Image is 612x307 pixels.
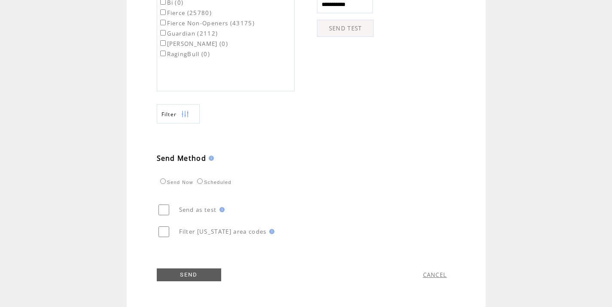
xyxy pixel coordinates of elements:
[161,111,177,118] span: Show filters
[181,105,189,124] img: filters.png
[158,40,228,48] label: [PERSON_NAME] (0)
[179,228,267,235] span: Filter [US_STATE] area codes
[160,9,166,15] input: Fierce (25780)
[179,206,217,214] span: Send as test
[160,51,166,56] input: RagingBull (0)
[195,180,231,185] label: Scheduled
[157,153,207,163] span: Send Method
[423,271,447,279] a: CANCEL
[158,180,193,185] label: Send Now
[160,20,166,25] input: Fierce Non-Openers (43175)
[160,178,166,184] input: Send Now
[158,9,212,17] label: Fierce (25780)
[217,207,225,212] img: help.gif
[158,50,210,58] label: RagingBull (0)
[160,30,166,36] input: Guardian (2112)
[317,20,374,37] a: SEND TEST
[158,19,255,27] label: Fierce Non-Openers (43175)
[160,40,166,46] input: [PERSON_NAME] (0)
[158,30,218,37] label: Guardian (2112)
[267,229,274,234] img: help.gif
[157,268,221,281] a: SEND
[206,156,214,161] img: help.gif
[197,178,203,184] input: Scheduled
[157,104,200,123] a: Filter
